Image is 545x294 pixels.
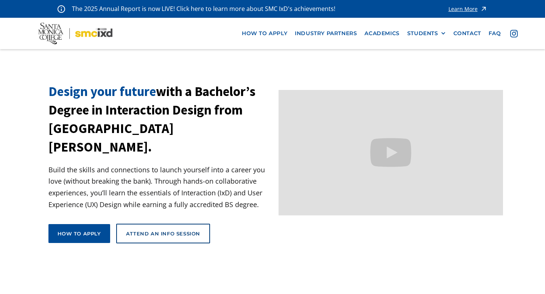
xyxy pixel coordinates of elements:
[361,26,403,40] a: Academics
[510,30,518,37] img: icon - instagram
[48,82,273,156] h1: with a Bachelor’s Degree in Interaction Design from [GEOGRAPHIC_DATA][PERSON_NAME].
[450,26,485,40] a: contact
[48,83,156,100] span: Design your future
[58,230,101,237] div: How to apply
[448,4,487,14] a: Learn More
[72,4,336,14] p: The 2025 Annual Report is now LIVE! Click here to learn more about SMC IxD's achievements!
[407,30,446,37] div: STUDENTS
[38,23,113,45] img: Santa Monica College - SMC IxD logo
[238,26,291,40] a: how to apply
[407,30,438,37] div: STUDENTS
[126,230,200,237] div: Attend an Info Session
[116,224,210,243] a: Attend an Info Session
[48,164,273,210] p: Build the skills and connections to launch yourself into a career you love (without breaking the ...
[48,224,110,243] a: How to apply
[279,90,503,216] iframe: Design your future with a Bachelor's Degree in Interaction Design from Santa Monica College
[485,26,505,40] a: faq
[291,26,361,40] a: industry partners
[58,5,65,13] img: icon - information - alert
[448,6,478,12] div: Learn More
[480,4,487,14] img: icon - arrow - alert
